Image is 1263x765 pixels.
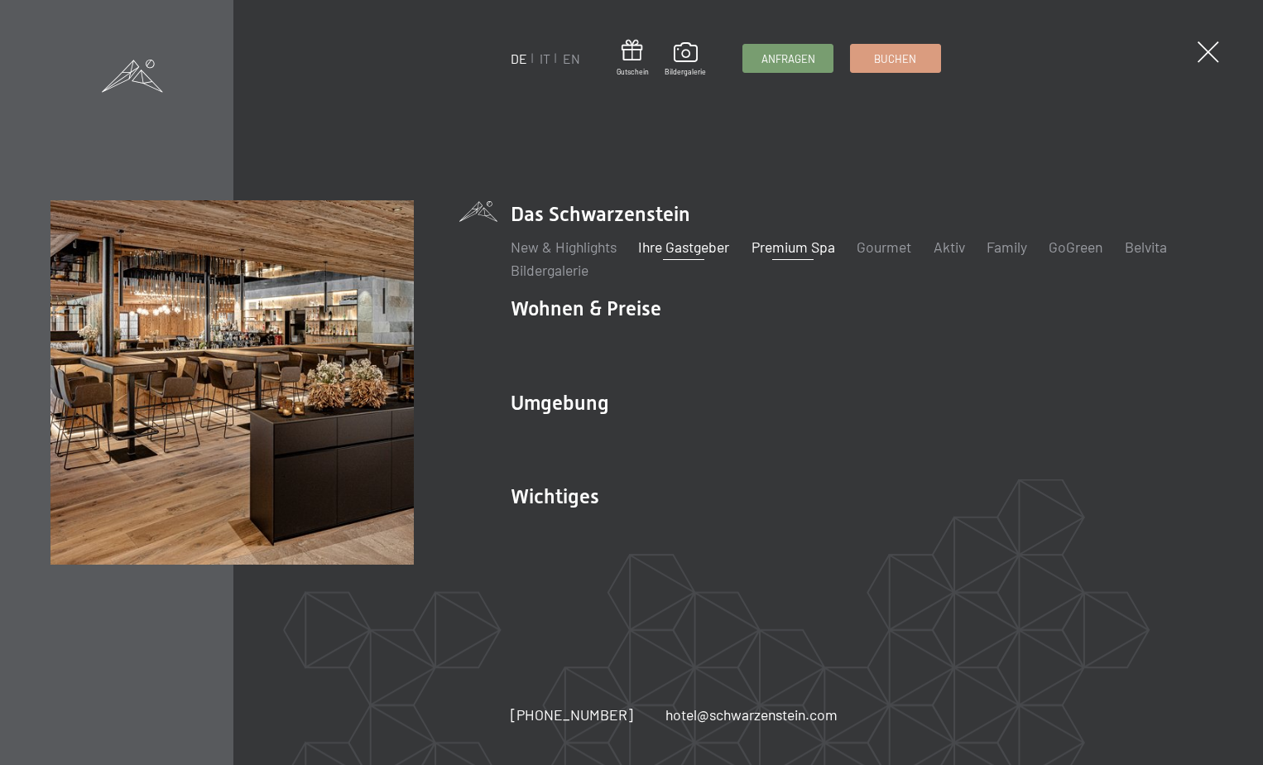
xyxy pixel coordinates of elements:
[857,238,911,256] a: Gourmet
[987,238,1027,256] a: Family
[617,67,649,77] span: Gutschein
[511,51,527,66] a: DE
[665,67,706,77] span: Bildergalerie
[540,51,550,66] a: IT
[511,261,588,279] a: Bildergalerie
[511,705,633,725] a: [PHONE_NUMBER]
[665,705,838,725] a: hotel@schwarzenstein.com
[665,42,706,77] a: Bildergalerie
[1049,238,1102,256] a: GoGreen
[617,40,649,77] a: Gutschein
[511,705,633,724] span: [PHONE_NUMBER]
[1125,238,1167,256] a: Belvita
[761,51,815,66] span: Anfragen
[563,51,580,66] a: EN
[934,238,965,256] a: Aktiv
[752,238,835,256] a: Premium Spa
[511,238,617,256] a: New & Highlights
[638,238,729,256] a: Ihre Gastgeber
[874,51,916,66] span: Buchen
[851,45,940,72] a: Buchen
[743,45,833,72] a: Anfragen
